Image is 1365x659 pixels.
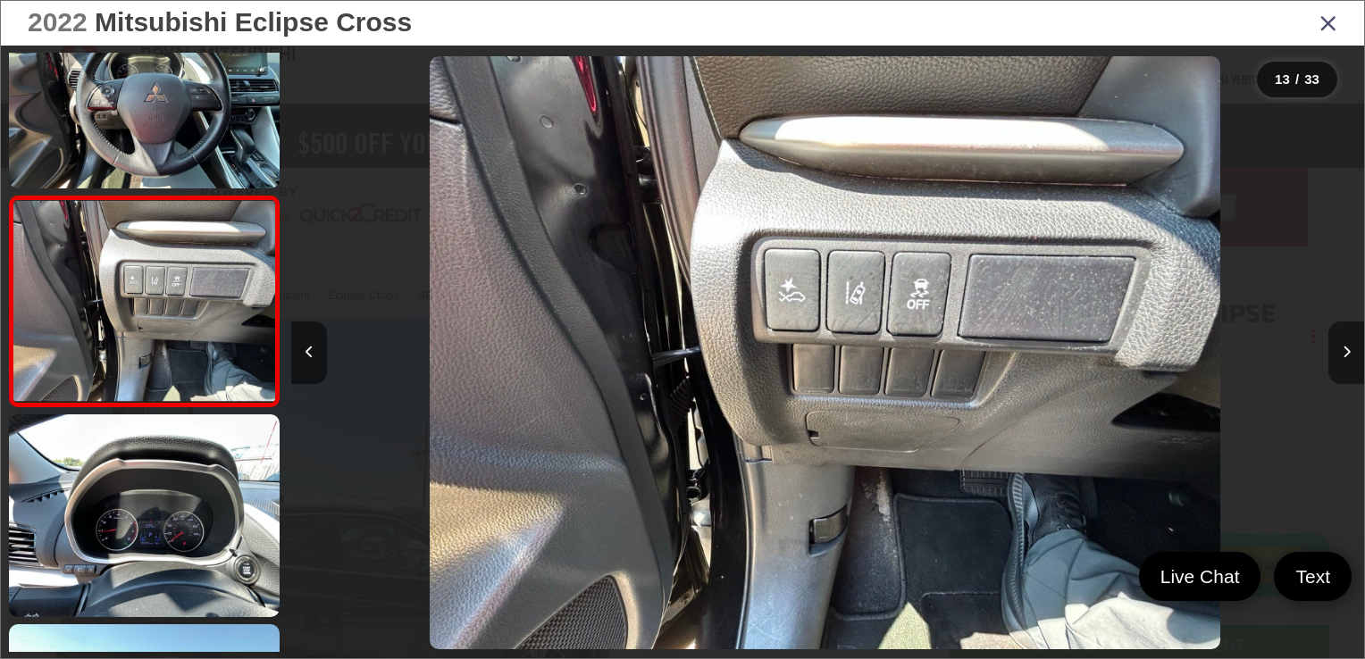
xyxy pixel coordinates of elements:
[1294,73,1301,86] span: /
[1274,552,1352,601] a: Text
[1286,564,1339,588] span: Text
[6,413,282,620] img: 2022 Mitsubishi Eclipse Cross SE
[1304,71,1319,87] span: 33
[1151,564,1249,588] span: Live Chat
[430,56,1221,649] img: 2022 Mitsubishi Eclipse Cross SE
[1328,321,1364,384] button: Next image
[291,321,327,384] button: Previous image
[28,7,88,37] span: 2022
[1319,11,1337,34] i: Close gallery
[1139,552,1261,601] a: Live Chat
[11,201,278,401] img: 2022 Mitsubishi Eclipse Cross SE
[1275,71,1290,87] span: 13
[95,7,412,37] span: Mitsubishi Eclipse Cross
[289,56,1361,649] div: 2022 Mitsubishi Eclipse Cross SE 12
